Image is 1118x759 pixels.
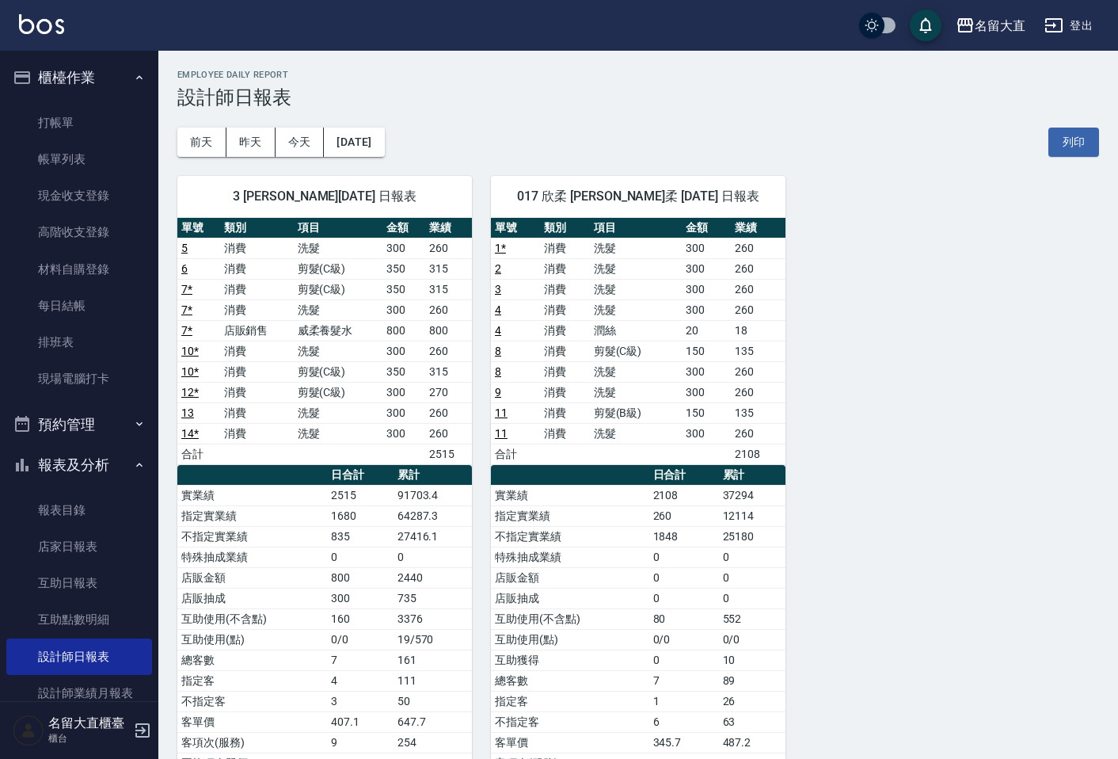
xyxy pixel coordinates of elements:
[220,258,294,279] td: 消費
[327,650,393,670] td: 7
[649,608,719,629] td: 80
[177,70,1099,80] h2: Employee Daily Report
[177,547,327,567] td: 特殊抽成業績
[590,402,682,423] td: 剪髮(B級)
[495,406,508,419] a: 11
[649,485,719,505] td: 2108
[394,465,472,486] th: 累計
[294,299,383,320] td: 洗髮
[6,492,152,528] a: 報表目錄
[425,320,472,341] td: 800
[382,238,425,258] td: 300
[394,670,472,691] td: 111
[719,732,785,753] td: 487.2
[731,279,785,299] td: 260
[327,465,393,486] th: 日合計
[1038,11,1099,40] button: 登出
[649,588,719,608] td: 0
[649,547,719,567] td: 0
[177,485,327,505] td: 實業績
[6,141,152,177] a: 帳單列表
[220,279,294,299] td: 消費
[491,567,649,588] td: 店販金額
[731,320,785,341] td: 18
[491,505,649,526] td: 指定實業績
[13,715,44,746] img: Person
[682,423,731,444] td: 300
[177,505,327,526] td: 指定實業績
[394,547,472,567] td: 0
[394,567,472,588] td: 2440
[294,258,383,279] td: 剪髮(C級)
[649,526,719,547] td: 1848
[491,588,649,608] td: 店販抽成
[327,567,393,588] td: 800
[682,382,731,402] td: 300
[48,731,129,746] p: 櫃台
[181,262,188,275] a: 6
[495,303,501,316] a: 4
[327,526,393,547] td: 835
[590,299,682,320] td: 洗髮
[425,423,472,444] td: 260
[731,423,785,444] td: 260
[731,361,785,382] td: 260
[294,402,383,423] td: 洗髮
[649,732,719,753] td: 345.7
[181,406,194,419] a: 13
[731,402,785,423] td: 135
[682,218,731,238] th: 金額
[425,444,472,464] td: 2515
[6,528,152,565] a: 店家日報表
[394,526,472,547] td: 27416.1
[590,258,682,279] td: 洗髮
[6,177,152,214] a: 現金收支登錄
[682,299,731,320] td: 300
[540,320,589,341] td: 消費
[682,341,731,361] td: 150
[220,218,294,238] th: 類別
[495,283,501,296] a: 3
[540,382,589,402] td: 消費
[394,608,472,629] td: 3376
[177,711,327,732] td: 客單價
[6,404,152,445] button: 預約管理
[177,691,327,711] td: 不指定客
[495,345,501,357] a: 8
[327,547,393,567] td: 0
[294,361,383,382] td: 剪髮(C級)
[220,361,294,382] td: 消費
[975,16,1025,36] div: 名留大直
[6,105,152,141] a: 打帳單
[540,423,589,444] td: 消費
[425,218,472,238] th: 業績
[425,258,472,279] td: 315
[327,608,393,629] td: 160
[1048,128,1099,157] button: 列印
[731,258,785,279] td: 260
[177,444,220,464] td: 合計
[649,670,719,691] td: 7
[177,629,327,650] td: 互助使用(點)
[719,526,785,547] td: 25180
[327,691,393,711] td: 3
[682,279,731,299] td: 300
[327,711,393,732] td: 407.1
[540,341,589,361] td: 消費
[491,629,649,650] td: 互助使用(點)
[731,382,785,402] td: 260
[294,382,383,402] td: 剪髮(C級)
[491,218,540,238] th: 單號
[425,402,472,423] td: 260
[6,251,152,288] a: 材料自購登錄
[327,670,393,691] td: 4
[177,128,226,157] button: 前天
[719,505,785,526] td: 12114
[682,258,731,279] td: 300
[491,444,540,464] td: 合計
[495,386,501,399] a: 9
[719,650,785,670] td: 10
[495,427,508,440] a: 11
[382,382,425,402] td: 300
[425,361,472,382] td: 315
